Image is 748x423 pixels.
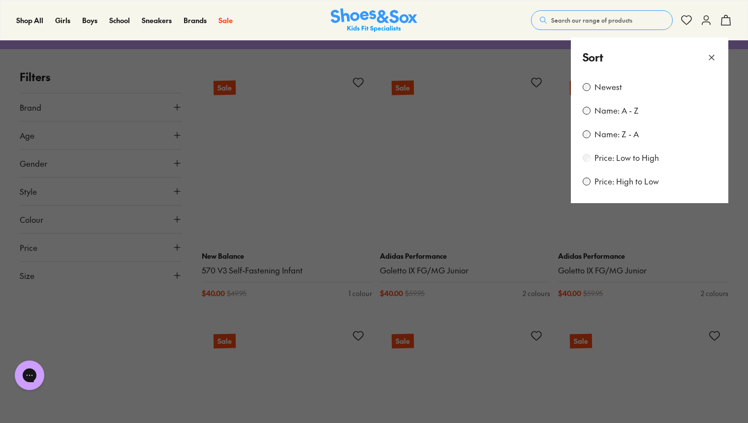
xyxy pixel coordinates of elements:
a: Sale [218,15,233,26]
label: Name: Z - A [594,129,639,140]
label: Price: High to Low [594,176,659,187]
label: Price: Low to High [594,152,659,163]
span: School [109,15,130,25]
label: Name: A - Z [594,105,639,116]
iframe: Gorgias live chat messenger [10,357,49,393]
a: Sneakers [142,15,172,26]
span: Shop All [16,15,43,25]
label: Newest [594,82,622,92]
span: Sneakers [142,15,172,25]
span: Sale [218,15,233,25]
span: Girls [55,15,70,25]
a: School [109,15,130,26]
a: Girls [55,15,70,26]
a: Boys [82,15,97,26]
span: Brands [184,15,207,25]
img: SNS_Logo_Responsive.svg [331,8,417,32]
p: Sort [583,49,603,65]
a: Shop All [16,15,43,26]
a: Shoes & Sox [331,8,417,32]
a: Brands [184,15,207,26]
span: Search our range of products [551,16,632,25]
span: Boys [82,15,97,25]
button: Search our range of products [531,10,673,30]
